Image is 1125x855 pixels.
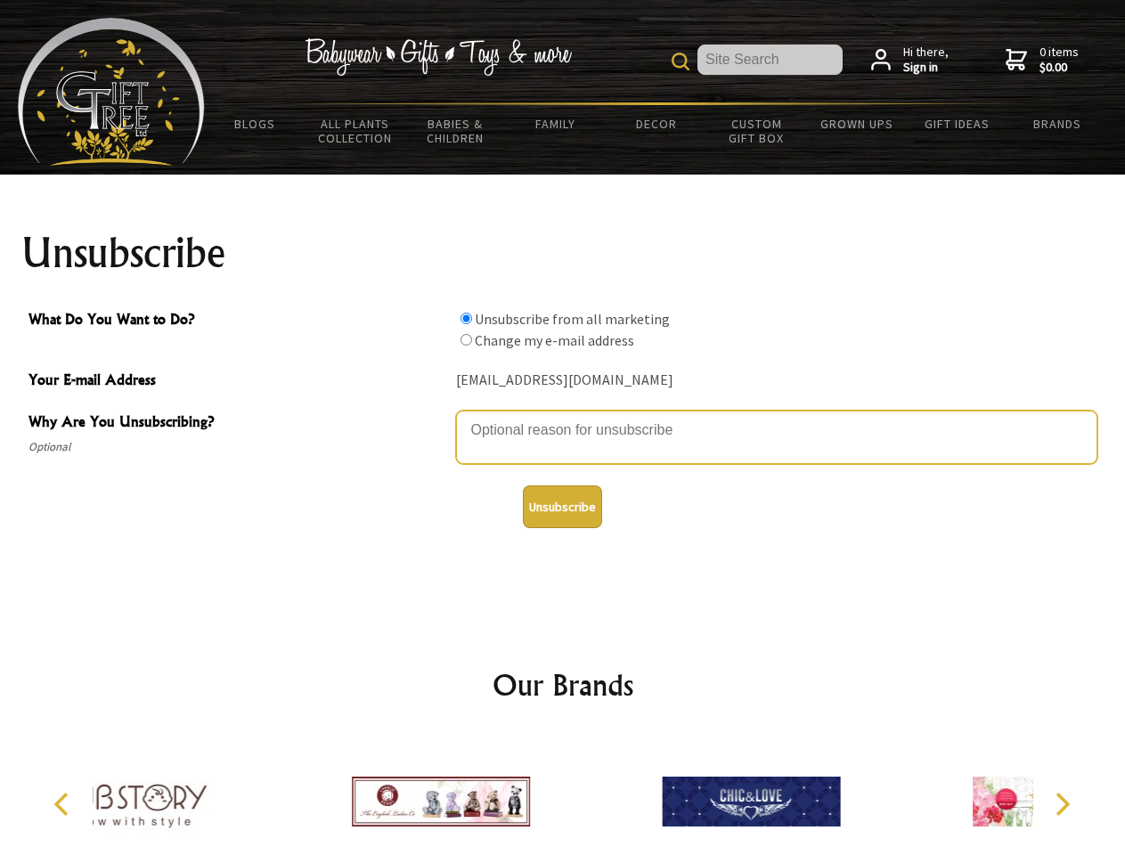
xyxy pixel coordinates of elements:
[18,18,205,166] img: Babyware - Gifts - Toys and more...
[907,105,1007,142] a: Gift Ideas
[29,308,447,334] span: What Do You Want to Do?
[475,310,670,328] label: Unsubscribe from all marketing
[461,313,472,324] input: What Do You Want to Do?
[871,45,949,76] a: Hi there,Sign in
[697,45,843,75] input: Site Search
[506,105,607,142] a: Family
[1006,45,1079,76] a: 0 items$0.00
[475,331,634,349] label: Change my e-mail address
[306,105,406,157] a: All Plants Collection
[461,334,472,346] input: What Do You Want to Do?
[405,105,506,157] a: Babies & Children
[29,436,447,458] span: Optional
[205,105,306,142] a: BLOGS
[29,411,447,436] span: Why Are You Unsubscribing?
[36,664,1090,706] h2: Our Brands
[456,411,1097,464] textarea: Why Are You Unsubscribing?
[45,785,84,824] button: Previous
[903,45,949,76] span: Hi there,
[606,105,706,142] a: Decor
[1039,60,1079,76] strong: $0.00
[903,60,949,76] strong: Sign in
[305,38,572,76] img: Babywear - Gifts - Toys & more
[523,485,602,528] button: Unsubscribe
[1042,785,1081,824] button: Next
[29,369,447,395] span: Your E-mail Address
[21,232,1105,274] h1: Unsubscribe
[1007,105,1108,142] a: Brands
[456,367,1097,395] div: [EMAIL_ADDRESS][DOMAIN_NAME]
[806,105,907,142] a: Grown Ups
[1039,44,1079,76] span: 0 items
[706,105,807,157] a: Custom Gift Box
[672,53,689,70] img: product search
